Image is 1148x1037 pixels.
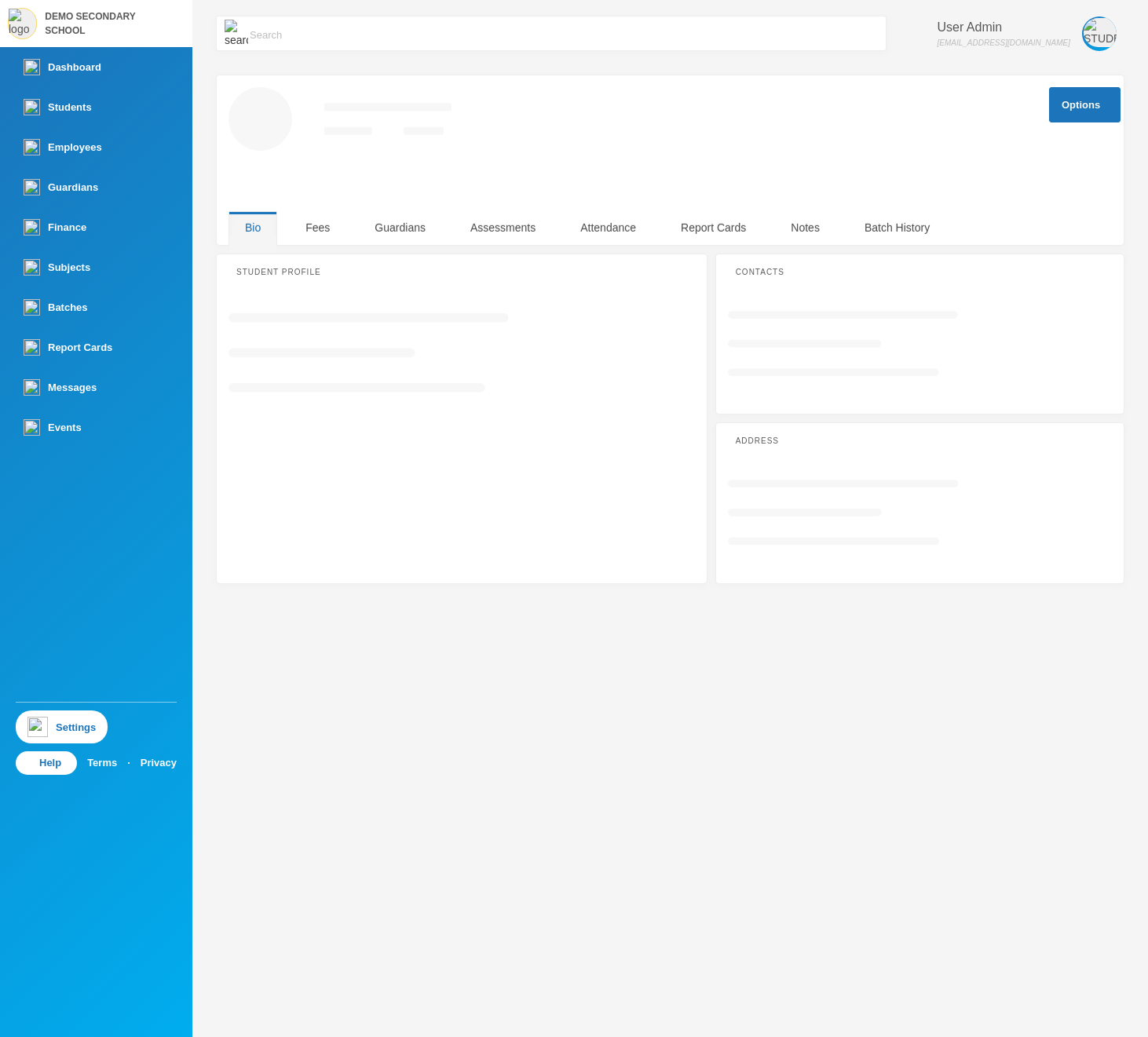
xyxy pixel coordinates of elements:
div: Finance [24,219,86,236]
div: Dashboard [24,59,101,75]
svg: Loading interface... [728,470,1112,566]
a: Settings [16,710,108,743]
div: Student Profile [229,266,695,278]
div: Guardians [358,211,442,245]
div: Students [24,99,92,115]
svg: Loading interface... [229,301,695,418]
div: User Admin [938,18,1070,37]
div: Events [24,419,82,436]
div: Bio [229,211,277,245]
img: STUDENT [1084,18,1135,47]
div: Batches [24,299,88,316]
div: Report Cards [664,211,762,245]
div: [EMAIL_ADDRESS][DOMAIN_NAME] [938,37,1070,49]
div: Guardians [24,179,98,195]
svg: Loading interface... [728,301,1112,397]
div: Fees [289,211,346,245]
div: Assessments [454,211,552,245]
img: logo [9,9,36,38]
img: search [225,20,248,49]
div: Report Cards [24,339,112,356]
a: Help [16,751,77,775]
svg: Loading interface... [229,87,1026,199]
div: · [127,755,130,771]
div: Notes [774,211,836,245]
div: Contacts [728,266,1112,278]
div: Batch History [848,211,946,245]
input: Search [248,16,878,52]
div: Messages [24,379,97,396]
div: DEMO SECONDARY SCHOOL [45,9,169,38]
div: Subjects [24,259,90,276]
a: Privacy [141,755,177,771]
button: Options [1049,87,1121,122]
a: Terms [87,755,117,771]
div: Employees [24,139,102,155]
div: Address [728,435,1112,447]
div: Attendance [564,211,653,245]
